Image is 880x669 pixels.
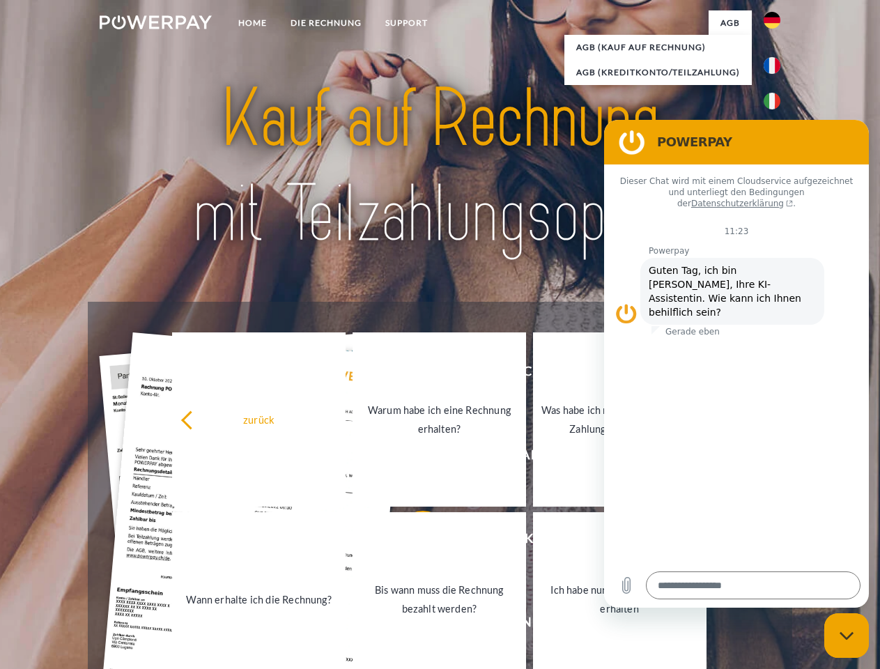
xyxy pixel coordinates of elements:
[764,57,780,74] img: fr
[226,10,279,36] a: Home
[564,60,752,85] a: AGB (Kreditkonto/Teilzahlung)
[764,12,780,29] img: de
[824,613,869,658] iframe: Schaltfläche zum Öffnen des Messaging-Fensters; Konversation läuft
[564,35,752,60] a: AGB (Kauf auf Rechnung)
[361,580,518,618] div: Bis wann muss die Rechnung bezahlt werden?
[604,120,869,608] iframe: Messaging-Fenster
[541,401,698,438] div: Was habe ich noch offen, ist meine Zahlung eingegangen?
[533,332,707,507] a: Was habe ich noch offen, ist meine Zahlung eingegangen?
[764,93,780,109] img: it
[373,10,440,36] a: SUPPORT
[279,10,373,36] a: DIE RECHNUNG
[180,590,337,608] div: Wann erhalte ich die Rechnung?
[709,10,752,36] a: agb
[180,410,337,429] div: zurück
[133,67,747,267] img: title-powerpay_de.svg
[361,401,518,438] div: Warum habe ich eine Rechnung erhalten?
[541,580,698,618] div: Ich habe nur eine Teillieferung erhalten
[100,15,212,29] img: logo-powerpay-white.svg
